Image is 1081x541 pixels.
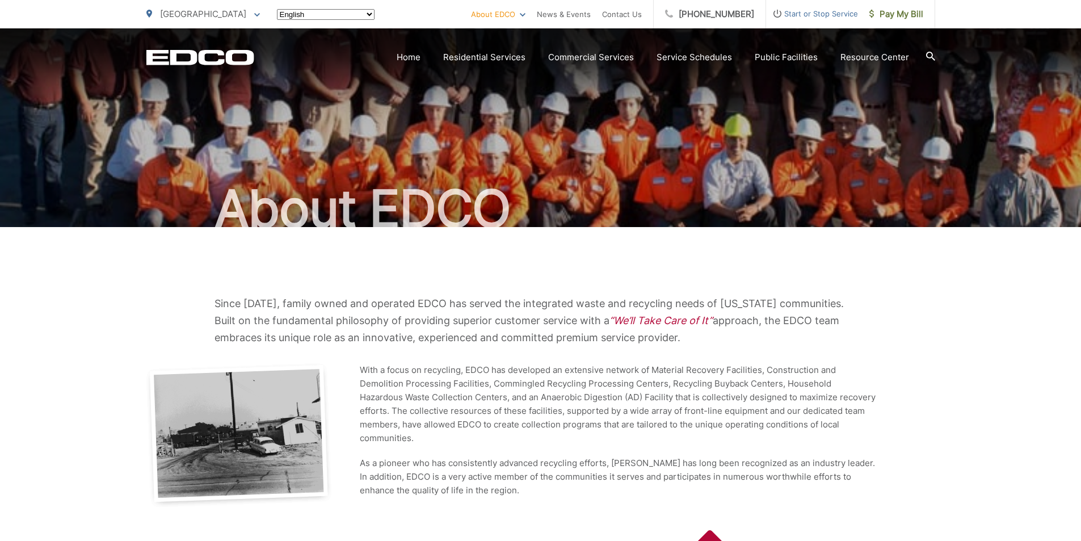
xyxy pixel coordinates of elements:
[471,7,525,21] a: About EDCO
[397,51,420,64] a: Home
[160,9,246,19] span: [GEOGRAPHIC_DATA]
[657,51,732,64] a: Service Schedules
[146,181,935,237] h1: About EDCO
[360,363,876,445] p: With a focus on recycling, EDCO has developed an extensive network of Material Recovery Facilitie...
[277,9,375,20] select: Select a language
[214,295,867,346] p: Since [DATE], family owned and operated EDCO has served the integrated waste and recycling needs ...
[537,7,591,21] a: News & Events
[609,314,713,326] em: “We’ll Take Care of It”
[146,363,331,508] img: EDCO facility
[869,7,923,21] span: Pay My Bill
[360,456,876,497] p: As a pioneer who has consistently advanced recycling efforts, [PERSON_NAME] has long been recogni...
[443,51,525,64] a: Residential Services
[755,51,818,64] a: Public Facilities
[840,51,909,64] a: Resource Center
[602,7,642,21] a: Contact Us
[548,51,634,64] a: Commercial Services
[146,49,254,65] a: EDCD logo. Return to the homepage.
